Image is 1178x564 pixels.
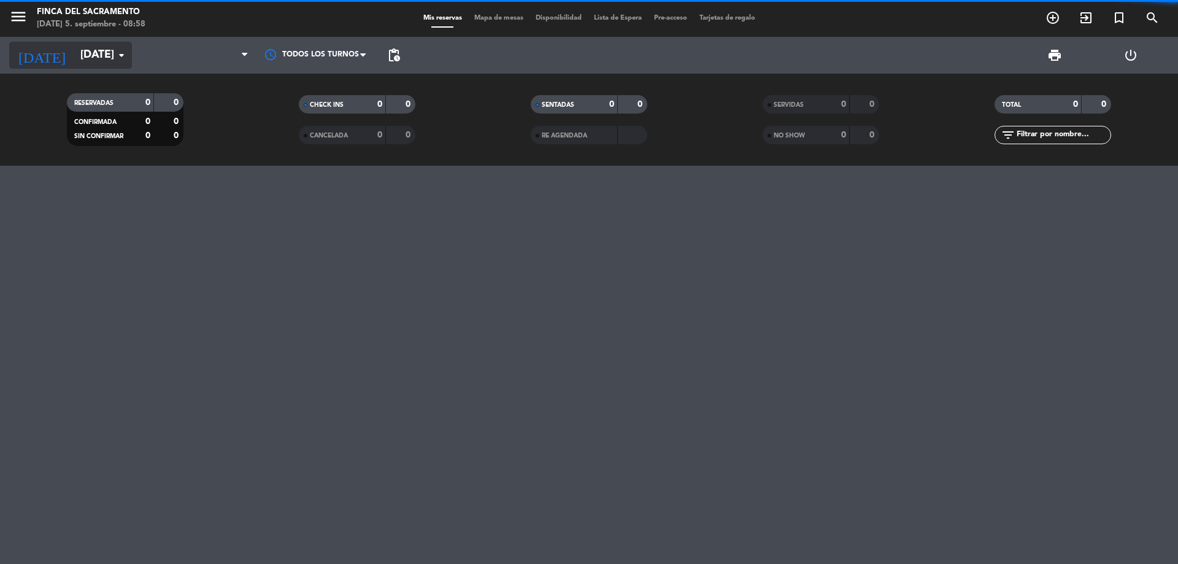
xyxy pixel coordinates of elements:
strong: 0 [1073,100,1078,109]
i: search [1145,10,1160,25]
i: [DATE] [9,42,74,69]
span: CHECK INS [310,102,344,108]
span: pending_actions [387,48,401,63]
div: LOG OUT [1093,37,1169,74]
span: Pre-acceso [648,15,693,21]
strong: 0 [174,131,181,140]
strong: 0 [406,131,413,139]
span: CONFIRMADA [74,119,117,125]
span: RESERVADAS [74,100,114,106]
span: Mapa de mesas [468,15,529,21]
span: Mis reservas [417,15,468,21]
i: menu [9,7,28,26]
i: filter_list [1001,128,1015,142]
i: arrow_drop_down [114,48,129,63]
span: SENTADAS [542,102,574,108]
span: SIN CONFIRMAR [74,133,123,139]
strong: 0 [145,117,150,126]
strong: 0 [841,131,846,139]
strong: 0 [377,100,382,109]
strong: 0 [174,117,181,126]
i: power_settings_new [1123,48,1138,63]
strong: 0 [406,100,413,109]
span: CANCELADA [310,133,348,139]
strong: 0 [377,131,382,139]
span: Lista de Espera [588,15,648,21]
input: Filtrar por nombre... [1015,128,1111,142]
div: [DATE] 5. septiembre - 08:58 [37,18,145,31]
span: TOTAL [1002,102,1021,108]
span: print [1047,48,1062,63]
strong: 0 [145,98,150,107]
span: NO SHOW [774,133,805,139]
i: exit_to_app [1079,10,1093,25]
strong: 0 [174,98,181,107]
strong: 0 [1101,100,1109,109]
button: menu [9,7,28,30]
strong: 0 [145,131,150,140]
strong: 0 [637,100,645,109]
span: Disponibilidad [529,15,588,21]
i: add_circle_outline [1045,10,1060,25]
strong: 0 [609,100,614,109]
span: RE AGENDADA [542,133,587,139]
strong: 0 [869,131,877,139]
span: Tarjetas de regalo [693,15,761,21]
div: Finca del Sacramento [37,6,145,18]
span: SERVIDAS [774,102,804,108]
strong: 0 [869,100,877,109]
i: turned_in_not [1112,10,1126,25]
strong: 0 [841,100,846,109]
